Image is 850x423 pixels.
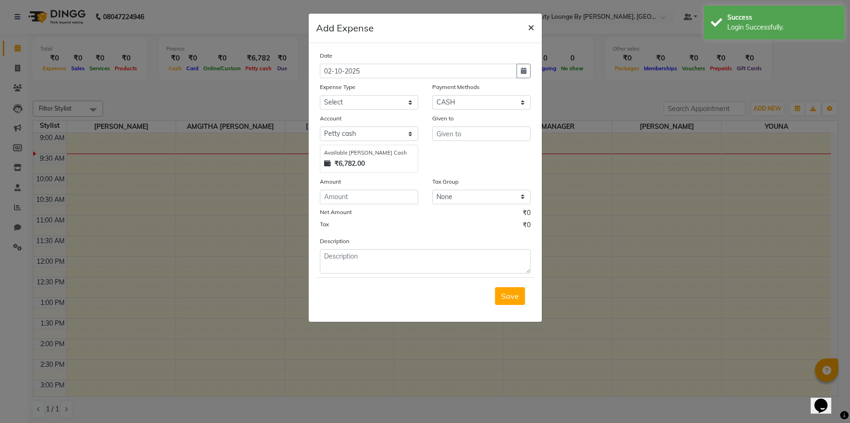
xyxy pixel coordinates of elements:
span: × [528,20,534,34]
span: Save [501,291,519,301]
span: ₹0 [523,220,531,232]
input: Given to [432,126,531,141]
input: Amount [320,190,418,204]
div: Success [727,13,837,22]
h5: Add Expense [316,21,374,35]
span: ₹0 [523,208,531,220]
div: Available [PERSON_NAME] Cash [324,149,414,157]
label: Payment Methods [432,83,480,91]
iframe: chat widget [811,386,841,414]
label: Tax [320,220,329,229]
label: Date [320,52,333,60]
label: Account [320,114,341,123]
button: Close [520,14,542,40]
label: Amount [320,178,341,186]
div: Login Successfully. [727,22,837,32]
label: Expense Type [320,83,355,91]
button: Save [495,287,525,305]
label: Description [320,237,349,245]
strong: ₹6,782.00 [334,159,365,169]
label: Net Amount [320,208,352,216]
label: Tax Group [432,178,458,186]
label: Given to [432,114,454,123]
